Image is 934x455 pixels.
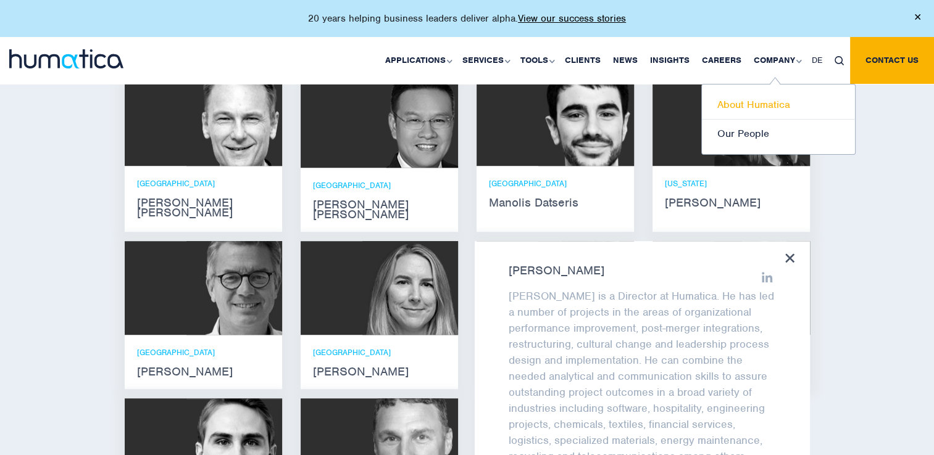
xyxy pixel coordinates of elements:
[313,180,446,191] p: [GEOGRAPHIC_DATA]
[665,198,798,208] strong: [PERSON_NAME]
[313,347,446,358] p: [GEOGRAPHIC_DATA]
[353,72,458,168] img: Jen Jee Chan
[559,37,607,84] a: Clients
[696,37,748,84] a: Careers
[9,49,123,68] img: logo
[489,178,622,189] p: [GEOGRAPHIC_DATA]
[308,12,626,25] p: 20 years helping business leaders deliver alpha.
[362,241,458,335] img: Zoë Fox
[313,367,446,377] strong: [PERSON_NAME]
[509,266,776,276] strong: [PERSON_NAME]
[850,37,934,84] a: Contact us
[518,12,626,25] a: View our success stories
[186,72,282,166] img: Andros Payne
[812,55,822,65] span: DE
[644,37,696,84] a: Insights
[456,37,514,84] a: Services
[702,91,855,120] a: About Humatica
[538,72,634,166] img: Manolis Datseris
[702,120,855,148] a: Our People
[186,241,282,335] img: Jan Löning
[137,367,270,377] strong: [PERSON_NAME]
[137,347,270,358] p: [GEOGRAPHIC_DATA]
[137,198,270,218] strong: [PERSON_NAME] [PERSON_NAME]
[665,178,798,189] p: [US_STATE]
[748,37,806,84] a: Company
[313,200,446,219] strong: [PERSON_NAME] [PERSON_NAME]
[379,37,456,84] a: Applications
[835,56,844,65] img: search_icon
[607,37,644,84] a: News
[137,178,270,189] p: [GEOGRAPHIC_DATA]
[489,198,622,208] strong: Manolis Datseris
[514,37,559,84] a: Tools
[806,37,828,84] a: DE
